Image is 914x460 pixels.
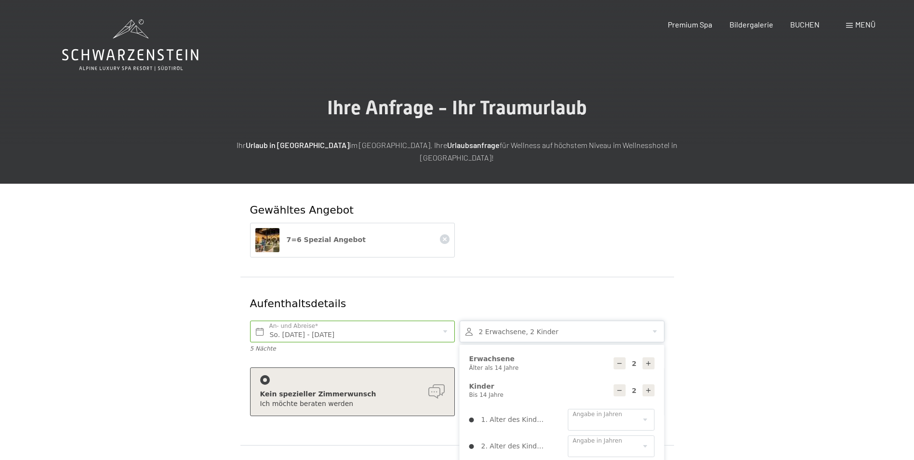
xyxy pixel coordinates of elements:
[668,20,712,29] a: Premium Spa
[287,236,366,244] span: 7=6 Spezial Angebot
[216,139,698,163] p: Ihr im [GEOGRAPHIC_DATA]. Ihre für Wellness auf höchstem Niveau im Wellnesshotel in [GEOGRAPHIC_D...
[260,390,445,399] div: Kein spezieller Zimmerwunsch
[790,20,820,29] a: BUCHEN
[447,140,500,149] strong: Urlaubsanfrage
[250,345,455,353] div: 5 Nächte
[855,20,875,29] span: Menü
[250,203,664,218] div: Gewähltes Angebot
[255,228,279,252] img: 7=6 Spezial Angebot
[250,297,595,311] div: Aufenthaltsdetails
[327,96,587,119] span: Ihre Anfrage - Ihr Traumurlaub
[260,399,445,409] div: Ich möchte beraten werden
[729,20,773,29] a: Bildergalerie
[246,140,349,149] strong: Urlaub in [GEOGRAPHIC_DATA]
